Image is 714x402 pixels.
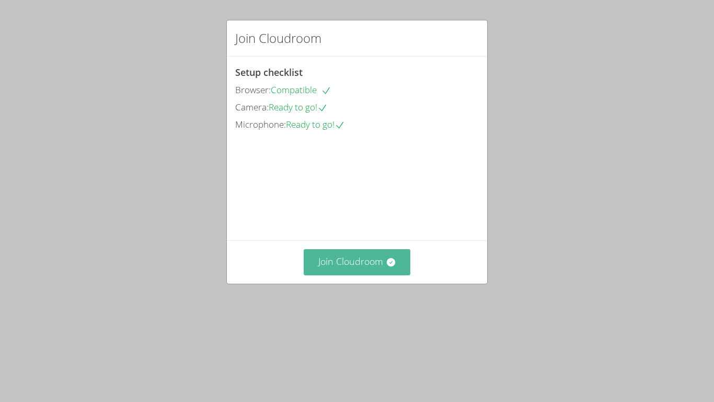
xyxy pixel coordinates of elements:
button: Join Cloudroom [304,249,411,275]
span: Microphone: [235,118,286,130]
span: Camera: [235,101,269,113]
span: Compatible [271,84,331,96]
h2: Join Cloudroom [235,29,321,48]
span: Setup checklist [235,66,303,79]
span: Ready to go! [269,101,328,113]
span: Browser: [235,84,271,96]
span: Ready to go! [286,118,345,130]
